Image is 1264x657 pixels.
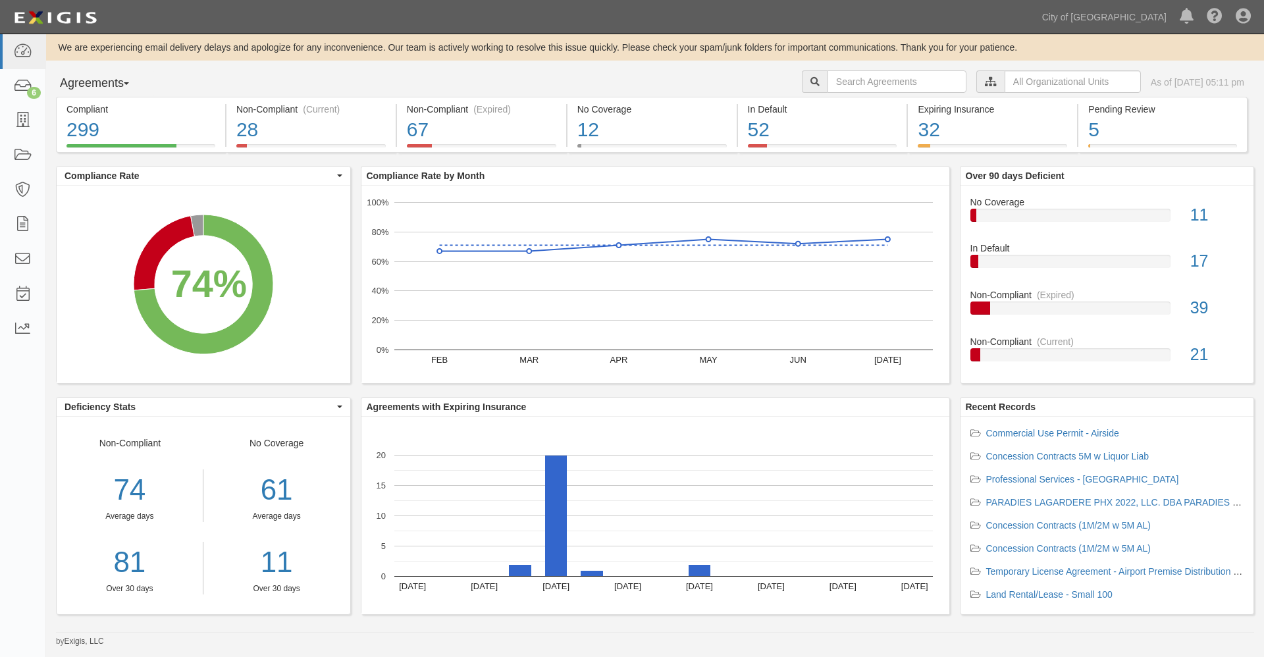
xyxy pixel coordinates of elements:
a: 11 [213,542,340,583]
a: Concession Contracts (1M/2M w 5M AL) [986,520,1151,531]
a: Concession Contracts 5M w Liquor Liab [986,451,1149,461]
div: Non-Compliant [961,288,1254,302]
div: 32 [918,116,1067,144]
img: logo-5460c22ac91f19d4615b14bd174203de0afe785f0fc80cf4dbbc73dc1793850b.png [10,6,101,30]
text: 60% [371,256,388,266]
text: [DATE] [874,355,901,365]
a: Land Rental/Lease - Small 100 [986,589,1113,600]
text: APR [610,355,627,365]
div: 6 [27,87,41,99]
a: 81 [57,542,203,583]
div: 17 [1180,250,1253,273]
text: [DATE] [685,581,712,591]
div: Pending Review [1088,103,1237,116]
text: 40% [371,286,388,296]
a: No Coverage11 [970,196,1244,242]
a: No Coverage12 [567,144,737,155]
text: [DATE] [399,581,426,591]
text: 20% [371,315,388,325]
svg: A chart. [361,417,949,614]
svg: A chart. [57,186,350,383]
a: Non-Compliant(Expired)67 [397,144,566,155]
div: 12 [577,116,727,144]
a: Non-Compliant(Current)21 [970,335,1244,372]
a: In Default52 [738,144,907,155]
a: Exigis, LLC [65,637,104,646]
text: FEB [431,355,447,365]
div: Compliant [66,103,215,116]
small: by [56,636,104,647]
text: [DATE] [901,581,928,591]
div: 67 [407,116,556,144]
a: In Default17 [970,242,1244,288]
a: Compliant299 [56,144,225,155]
div: 5 [1088,116,1237,144]
div: 74% [171,257,247,311]
text: 10 [376,511,385,521]
b: Compliance Rate by Month [367,171,485,181]
div: 39 [1180,296,1253,320]
div: (Expired) [1037,288,1074,302]
span: Deficiency Stats [65,400,334,413]
div: (Expired) [473,103,511,116]
button: Deficiency Stats [57,398,350,416]
text: 0% [376,345,388,355]
b: Recent Records [966,402,1036,412]
div: Non-Compliant (Expired) [407,103,556,116]
div: (Current) [1037,335,1074,348]
div: Average days [57,511,203,522]
div: Non-Compliant (Current) [236,103,386,116]
a: Professional Services - [GEOGRAPHIC_DATA] [986,474,1179,485]
text: MAR [519,355,539,365]
div: In Default [961,242,1254,255]
button: Compliance Rate [57,167,350,185]
div: Over 30 days [213,583,340,594]
text: 80% [371,227,388,237]
text: 20 [376,450,385,460]
b: Over 90 days Deficient [966,171,1065,181]
div: 52 [748,116,897,144]
input: Search Agreements [828,70,966,93]
div: 61 [213,469,340,511]
div: We are experiencing email delivery delays and apologize for any inconvenience. Our team is active... [46,41,1264,54]
text: 0 [381,571,385,581]
text: 100% [367,197,389,207]
a: Non-Compliant(Current)28 [226,144,396,155]
i: Help Center - Complianz [1207,9,1223,25]
div: No Coverage [577,103,727,116]
div: 28 [236,116,386,144]
div: No Coverage [961,196,1254,209]
div: Non-Compliant [961,335,1254,348]
text: MAY [699,355,718,365]
div: No Coverage [203,436,350,594]
a: Commercial Use Permit - Airside [986,428,1119,438]
text: [DATE] [757,581,784,591]
b: Agreements with Expiring Insurance [367,402,527,412]
text: 5 [381,541,385,551]
svg: A chart. [361,186,949,383]
div: Expiring Insurance [918,103,1067,116]
a: Pending Review5 [1078,144,1248,155]
div: Non-Compliant [57,436,203,594]
text: [DATE] [542,581,569,591]
a: Expiring Insurance32 [908,144,1077,155]
div: 74 [57,469,203,511]
div: Over 30 days [57,583,203,594]
span: Compliance Rate [65,169,334,182]
button: Agreements [56,70,155,97]
div: 299 [66,116,215,144]
text: [DATE] [471,581,498,591]
div: (Current) [303,103,340,116]
text: 15 [376,481,385,490]
text: [DATE] [614,581,641,591]
div: 21 [1180,343,1253,367]
a: Concession Contracts (1M/2M w 5M AL) [986,543,1151,554]
a: City of [GEOGRAPHIC_DATA] [1036,4,1173,30]
div: Average days [213,511,340,522]
div: As of [DATE] 05:11 pm [1151,76,1244,89]
a: Non-Compliant(Expired)39 [970,288,1244,335]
